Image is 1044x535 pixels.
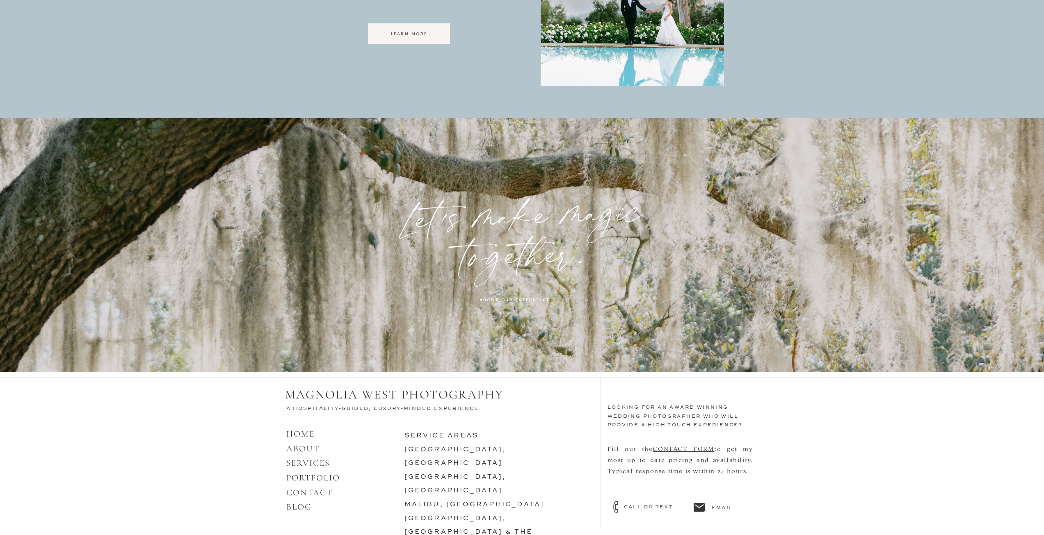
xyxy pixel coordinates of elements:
a: [GEOGRAPHIC_DATA], [GEOGRAPHIC_DATA] [404,446,506,467]
a: CONTACT [286,487,333,498]
a: call or text [624,503,688,510]
a: BLOG [286,502,312,512]
h3: service areas: [404,429,579,515]
a: SERVICES [286,458,330,468]
nav: Fill out the to get my most up to date pricing and availability. Typical response time is within ... [608,443,753,507]
h3: looking for an award winning WEDDING photographer who will provide a HIGH TOUCH experience? [608,403,760,439]
a: CONTACT FORM [653,444,714,452]
h2: MAGNOLIA WEST PHOTOGRAPHY [285,387,515,403]
a: email [712,504,750,511]
a: PORTFOLIO [286,473,340,483]
a: malibu, [GEOGRAPHIC_DATA] [404,501,545,508]
p: Let's make magic together. [379,190,665,277]
a: HOMEABOUT [286,429,320,454]
a: learn more [372,30,447,38]
h3: A Hospitality-Guided, Luxury-Minded Experience [286,405,492,414]
a: [GEOGRAPHIC_DATA], [GEOGRAPHIC_DATA] [404,474,506,494]
a: about our experience [477,296,553,304]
